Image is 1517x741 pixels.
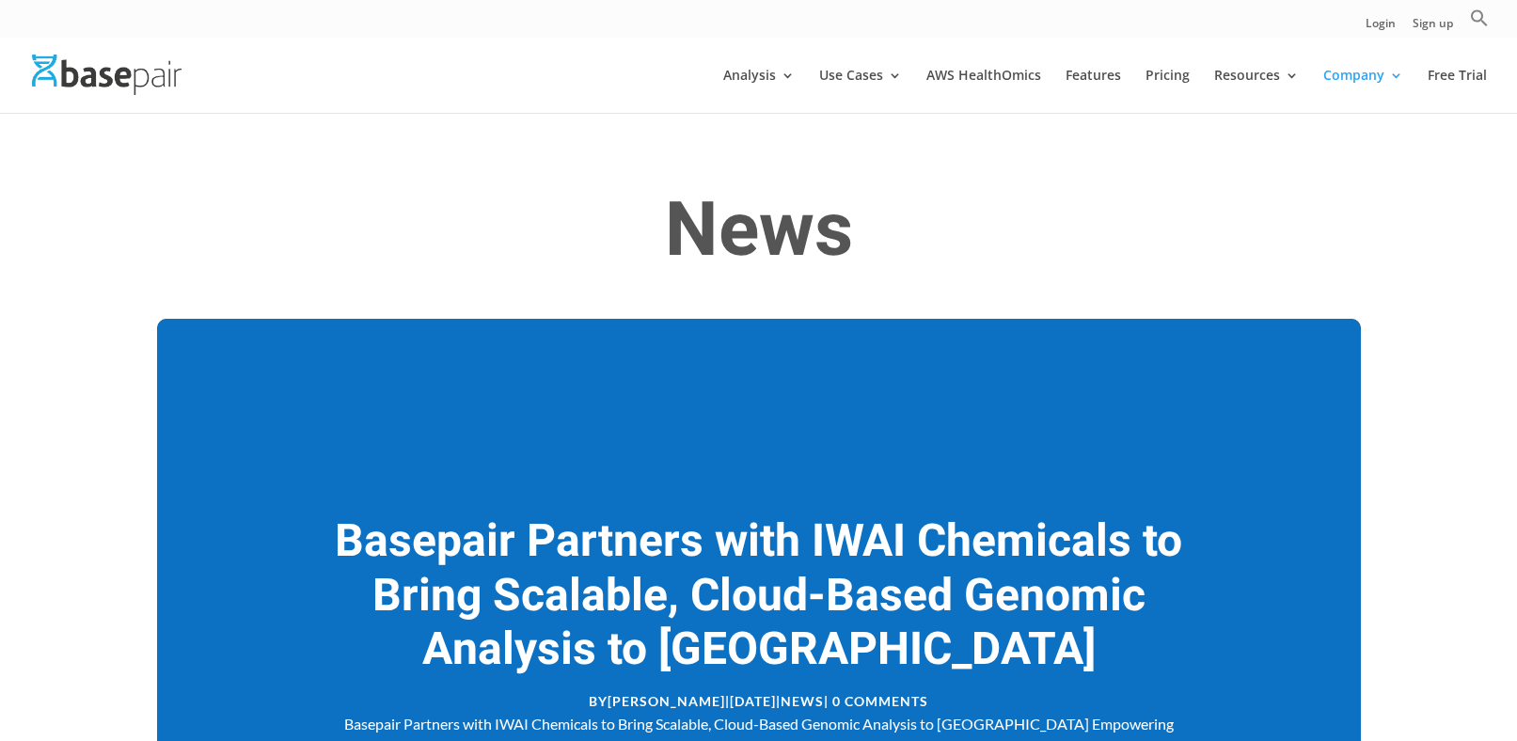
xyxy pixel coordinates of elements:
[1470,8,1489,38] a: Search Icon Link
[313,687,1203,711] p: by | | | 0 Comments
[1366,18,1396,38] a: Login
[819,69,902,113] a: Use Cases
[1413,18,1453,38] a: Sign up
[1066,69,1121,113] a: Features
[608,693,725,709] a: [PERSON_NAME]
[730,693,776,709] span: [DATE]
[1423,647,1494,718] iframe: Drift Widget Chat Controller
[723,69,795,113] a: Analysis
[1214,69,1299,113] a: Resources
[1146,69,1190,113] a: Pricing
[157,186,1361,286] h1: News
[926,69,1041,113] a: AWS HealthOmics
[335,509,1182,683] a: Basepair Partners with IWAI Chemicals to Bring Scalable, Cloud-Based Genomic Analysis to [GEOGRAP...
[1323,69,1403,113] a: Company
[1470,8,1489,27] svg: Search
[1428,69,1487,113] a: Free Trial
[32,55,182,95] img: Basepair
[781,693,824,709] a: News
